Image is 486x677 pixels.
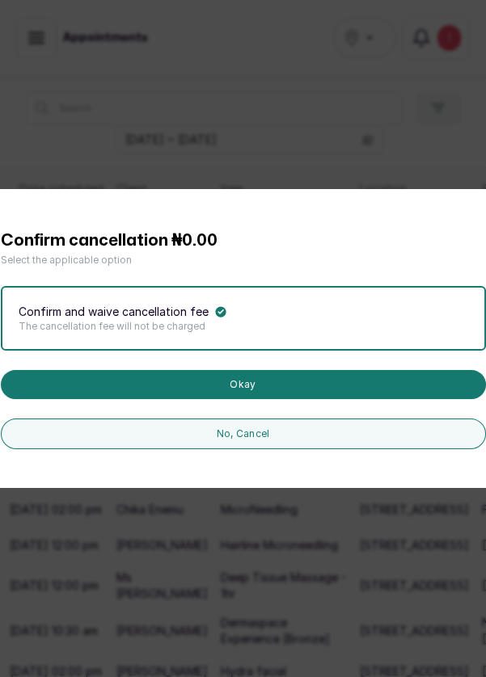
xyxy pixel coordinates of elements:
[19,320,468,333] p: The cancellation fee will not be charged
[1,254,486,267] p: Select the applicable option
[1,228,486,254] h1: Confirm cancellation ₦0.00
[1,370,486,399] button: Okay
[19,304,209,320] p: Confirm and waive cancellation fee
[1,418,486,449] button: No, Cancel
